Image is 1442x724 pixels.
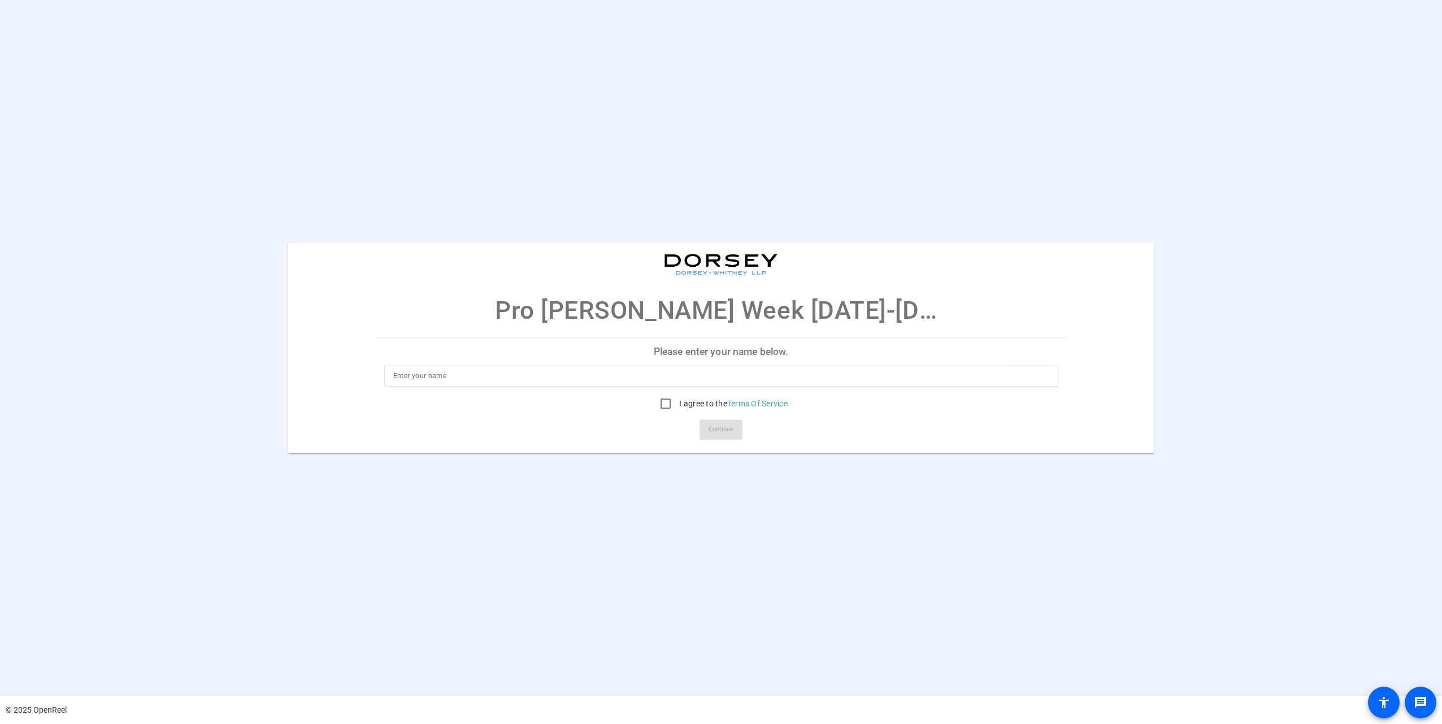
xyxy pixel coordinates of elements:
mat-icon: message [1414,696,1427,709]
div: © 2025 OpenReel [6,704,67,716]
label: I agree to the [677,398,788,409]
input: Enter your name [393,369,1049,383]
p: Pro [PERSON_NAME] Week [DATE]-[DATE] [495,292,947,329]
img: company-logo [664,254,778,275]
a: Terms Of Service [727,399,788,408]
mat-icon: accessibility [1377,696,1391,709]
p: Please enter your name below. [375,338,1067,365]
